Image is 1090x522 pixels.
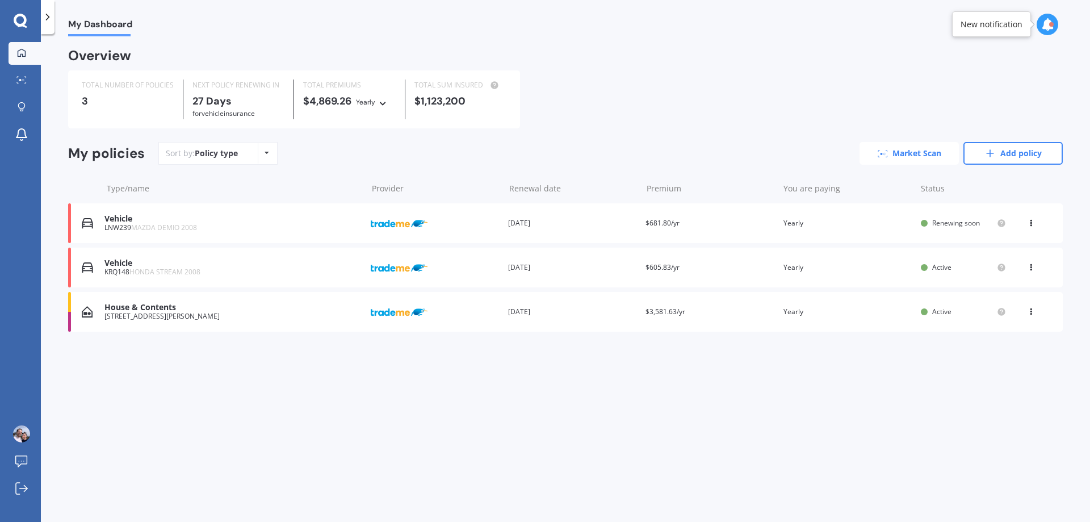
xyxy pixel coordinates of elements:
[82,80,174,91] div: TOTAL NUMBER OF POLICIES
[414,80,506,91] div: TOTAL SUM INSURED
[129,267,200,277] span: HONDA STREAM 2008
[68,145,145,162] div: My policies
[414,95,506,107] div: $1,123,200
[508,218,636,229] div: [DATE]
[82,262,93,273] img: Vehicle
[647,183,775,194] div: Premium
[68,19,132,34] span: My Dashboard
[961,19,1022,30] div: New notification
[932,218,980,228] span: Renewing soon
[104,258,362,268] div: Vehicle
[192,80,284,91] div: NEXT POLICY RENEWING IN
[82,218,93,229] img: Vehicle
[192,94,232,108] b: 27 Days
[104,303,362,312] div: House & Contents
[303,80,395,91] div: TOTAL PREMIUMS
[508,262,636,273] div: [DATE]
[645,262,680,272] span: $605.83/yr
[104,224,362,232] div: LNW239
[783,218,912,229] div: Yearly
[932,307,951,316] span: Active
[783,262,912,273] div: Yearly
[645,218,680,228] span: $681.80/yr
[372,183,500,194] div: Provider
[783,306,912,318] div: Yearly
[963,142,1063,165] a: Add policy
[860,142,959,165] a: Market Scan
[371,212,427,234] img: Trade Me Insurance
[921,183,1006,194] div: Status
[192,108,255,118] span: for Vehicle insurance
[82,95,174,107] div: 3
[645,307,685,316] span: $3,581.63/yr
[104,268,362,276] div: KRQ148
[932,262,951,272] span: Active
[303,95,395,108] div: $4,869.26
[356,97,375,108] div: Yearly
[104,214,362,224] div: Vehicle
[371,301,427,323] img: Trade Me Insurance
[131,223,197,232] span: MAZDA DEMIO 2008
[68,50,131,61] div: Overview
[13,425,30,442] img: ACg8ocLHD8sSD32pWleaFygcOjXJ9wMgMOZxwALWD49Qt7bFN2O3c20HmQ=s96-c
[82,306,93,318] img: House & Contents
[107,183,363,194] div: Type/name
[166,148,238,159] div: Sort by:
[509,183,638,194] div: Renewal date
[508,306,636,318] div: [DATE]
[195,148,238,159] div: Policy type
[371,257,427,278] img: Trade Me Insurance
[783,183,912,194] div: You are paying
[104,312,362,320] div: [STREET_ADDRESS][PERSON_NAME]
